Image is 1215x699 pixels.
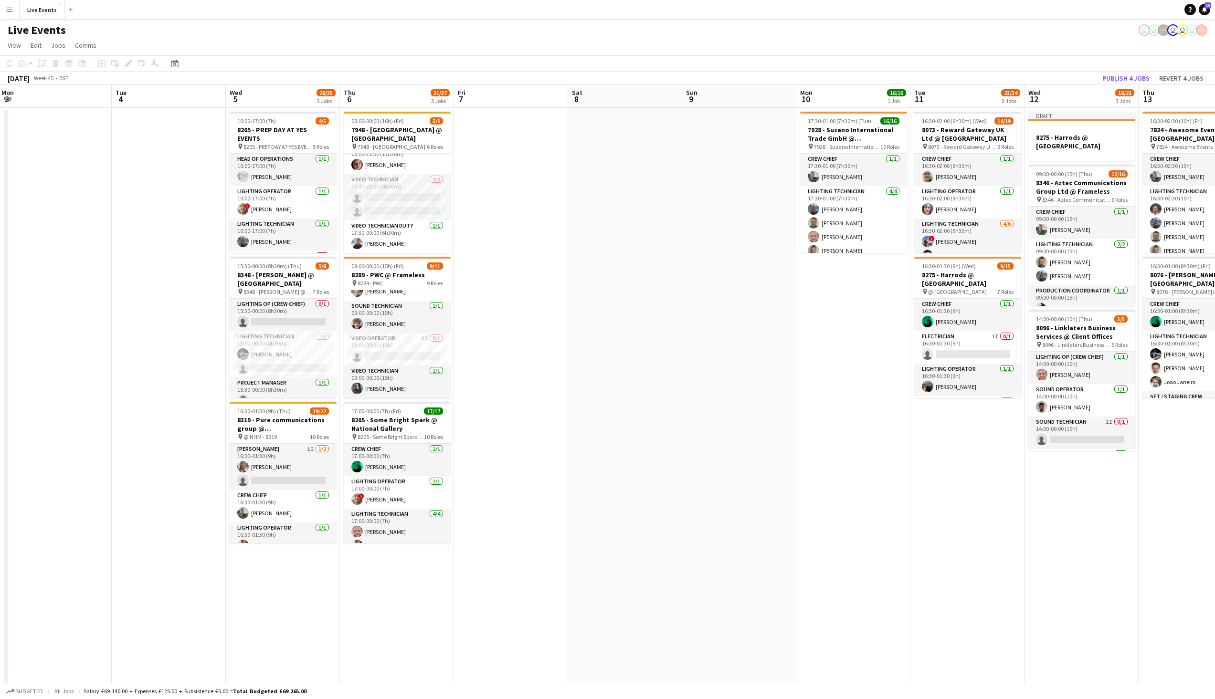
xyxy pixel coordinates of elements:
span: Jobs [51,41,65,50]
span: 9 Roles [1111,196,1128,203]
span: Tue [116,88,127,97]
h3: 7948 - [GEOGRAPHIC_DATA] @ [GEOGRAPHIC_DATA] [344,125,451,143]
app-card-role: Lighting Operator1/110:00-17:00 (7h)![PERSON_NAME] [230,186,337,219]
app-card-role: Video Technician0/217:30-23:00 (5h30m) [344,174,451,220]
app-card-role: Lighting Technician4/616:30-02:00 (9h30m)![PERSON_NAME][PERSON_NAME] [914,219,1021,320]
span: Thu [344,88,356,97]
app-card-role: Crew Chief1/117:30-01:00 (7h30m)[PERSON_NAME] [800,154,907,186]
app-card-role: Sound Technician1/109:00-00:00 (15h)[PERSON_NAME] [344,301,451,333]
span: All jobs [53,688,75,695]
div: 3 Jobs [431,97,449,104]
span: 5/8 [316,262,329,270]
app-card-role: Lighting Op (Crew Chief)0/115:30-00:00 (8h30m) [230,299,337,331]
span: 8205 - PREP DAY AT YES EVENTS [243,143,313,150]
span: 28/35 [317,89,336,96]
app-user-avatar: Technical Department [1139,24,1150,36]
span: Wed [230,88,242,97]
span: 7824 - Awesome Events [1156,143,1213,150]
span: 16:30-02:30 (10h) (Fri) [1150,117,1203,125]
span: 16/16 [880,117,899,125]
app-card-role: Crew Chief1/109:00-00:00 (15h)[PERSON_NAME] [1028,207,1135,239]
app-card-role: Crew Chief1/116:30-02:00 (9h30m)[PERSON_NAME] [914,154,1021,186]
span: 13 [1141,94,1154,104]
span: 10 Roles [880,143,899,150]
app-card-role: Lighting Technician1/215:30-00:00 (8h30m)[PERSON_NAME] [230,331,337,377]
app-job-card: 14:00-00:00 (10h) (Thu)3/58096 - Linklaters Business Services @ Client Offices 8096 - Linklaters ... [1028,310,1135,451]
span: 8205 - Some Bright Spark @ National Gallery [358,433,424,440]
app-job-card: 09:00-00:00 (15h) (Thu)15/168346 - Aztec Communications Group Ltd @ Frameless 8346 - Aztec Commun... [1028,165,1135,306]
span: Week 45 [32,74,55,82]
h3: 8319 - Pure communications group @ [GEOGRAPHIC_DATA] [230,416,337,433]
app-user-avatar: Alex Gill [1196,24,1207,36]
app-job-card: 16:30-02:00 (9h30m) (Wed)14/198073 - Reward Gateway UK Ltd @ [GEOGRAPHIC_DATA] 8073 - Reward Gate... [914,112,1021,253]
span: @ NHM - 8319 [243,433,277,440]
app-card-role: Lighting Operator1/116:30-01:30 (9h)[PERSON_NAME] [914,364,1021,396]
button: Budgeted [5,686,44,697]
app-card-role: Lighting Technician4/417:30-01:00 (7h30m)[PERSON_NAME][PERSON_NAME][PERSON_NAME][PERSON_NAME] [800,186,907,260]
span: 8348 - [PERSON_NAME] @ [GEOGRAPHIC_DATA] [243,288,313,295]
app-card-role: Crew Chief1/116:30-01:30 (9h)[PERSON_NAME] [914,299,1021,331]
span: 9 [685,94,697,104]
app-card-role: Project Manager1/115:30-00:00 (8h30m)[PERSON_NAME] [230,377,337,410]
app-card-role: Head of Operations1/110:00-17:00 (7h)[PERSON_NAME] [230,154,337,186]
span: Comms [75,41,96,50]
div: 15:30-00:00 (8h30m) (Thu)5/88348 - [PERSON_NAME] @ [GEOGRAPHIC_DATA] 8348 - [PERSON_NAME] @ [GEOG... [230,257,337,398]
span: 4 [114,94,127,104]
app-card-role: [PERSON_NAME]1I1/216:30-01:30 (9h)[PERSON_NAME] [230,444,337,490]
span: 23/34 [1001,89,1020,96]
app-card-role: Sound Operator0/1 [230,251,337,283]
span: 31/37 [431,89,450,96]
span: @ [GEOGRAPHIC_DATA] [928,288,987,295]
span: Total Budgeted £69 265.00 [233,688,306,695]
app-card-role: Electrician1I0/116:30-01:30 (9h) [914,331,1021,364]
app-card-role: Lighting Technician1/110:00-17:00 (7h)[PERSON_NAME] [230,219,337,251]
span: ! [244,203,250,209]
span: Wed [1028,88,1041,97]
div: 08:00-00:00 (16h) (Fri)5/97948 - [GEOGRAPHIC_DATA] @ [GEOGRAPHIC_DATA] 7948 - [GEOGRAPHIC_DATA]6 ... [344,112,451,253]
div: 2 Jobs [1002,97,1020,104]
button: Publish 4 jobs [1099,72,1153,84]
app-card-role: Production Coordinator1/109:00-00:00 (15h)[PERSON_NAME] [1028,285,1135,318]
span: ! [359,493,364,499]
app-job-card: 17:30-01:00 (7h30m) (Tue)16/167928 - Suzano International Trade GmbH @ [GEOGRAPHIC_DATA] 7928 - S... [800,112,907,253]
div: BST [59,74,69,82]
span: 16:30-01:30 (9h) (Wed) [922,262,976,270]
span: 5/9 [430,117,443,125]
h3: 8289 - PWC @ Frameless [344,271,451,279]
span: 15:30-00:00 (8h30m) (Thu) [237,262,302,270]
span: 17:30-01:00 (7h30m) (Tue) [808,117,871,125]
span: 18/21 [1115,89,1134,96]
app-user-avatar: Production Managers [1158,24,1169,36]
button: Live Events [20,0,65,19]
span: 12 [1027,94,1041,104]
button: Revert 4 jobs [1155,72,1207,84]
span: Mon [800,88,813,97]
span: 5 Roles [1111,341,1128,348]
div: Draft [1028,112,1135,119]
span: 9 Roles [427,280,443,287]
h3: 8205 - PREP DAY AT YES EVENTS [230,125,337,143]
span: View [8,41,21,50]
div: 16:30-01:30 (9h) (Thu)19/228319 - Pure communications group @ [GEOGRAPHIC_DATA] @ NHM - 831910 Ro... [230,402,337,543]
span: 8289 - PWC [358,280,383,287]
span: Budgeted [15,688,43,695]
span: 10:00-17:00 (7h) [237,117,276,125]
span: Mon [1,88,14,97]
span: 8096 - Linklaters Business Services @ Client Offices [1042,341,1111,348]
div: Salary £69 140.00 + Expenses £125.00 + Subsistence £0.00 = [84,688,306,695]
span: Sat [572,88,582,97]
app-card-role: Lighting Operator1/116:30-02:00 (9h30m)[PERSON_NAME] [914,186,1021,219]
a: 13 [1199,4,1210,15]
app-user-avatar: Eden Hopkins [1167,24,1179,36]
span: 10 [799,94,813,104]
h3: 8275 - Harrods @ [GEOGRAPHIC_DATA] [914,271,1021,288]
span: 15/16 [1109,170,1128,177]
span: 6 Roles [427,143,443,150]
app-job-card: 09:00-00:00 (15h) (Fri)9/118289 - PWC @ Frameless 8289 - PWC9 Roles Sound Operator1/109:00-00:00 ... [344,257,451,398]
app-card-role: Lighting Technician4/417:00-00:00 (7h)[PERSON_NAME][PERSON_NAME] [344,509,451,583]
span: 14:00-00:00 (10h) (Thu) [1036,315,1092,323]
